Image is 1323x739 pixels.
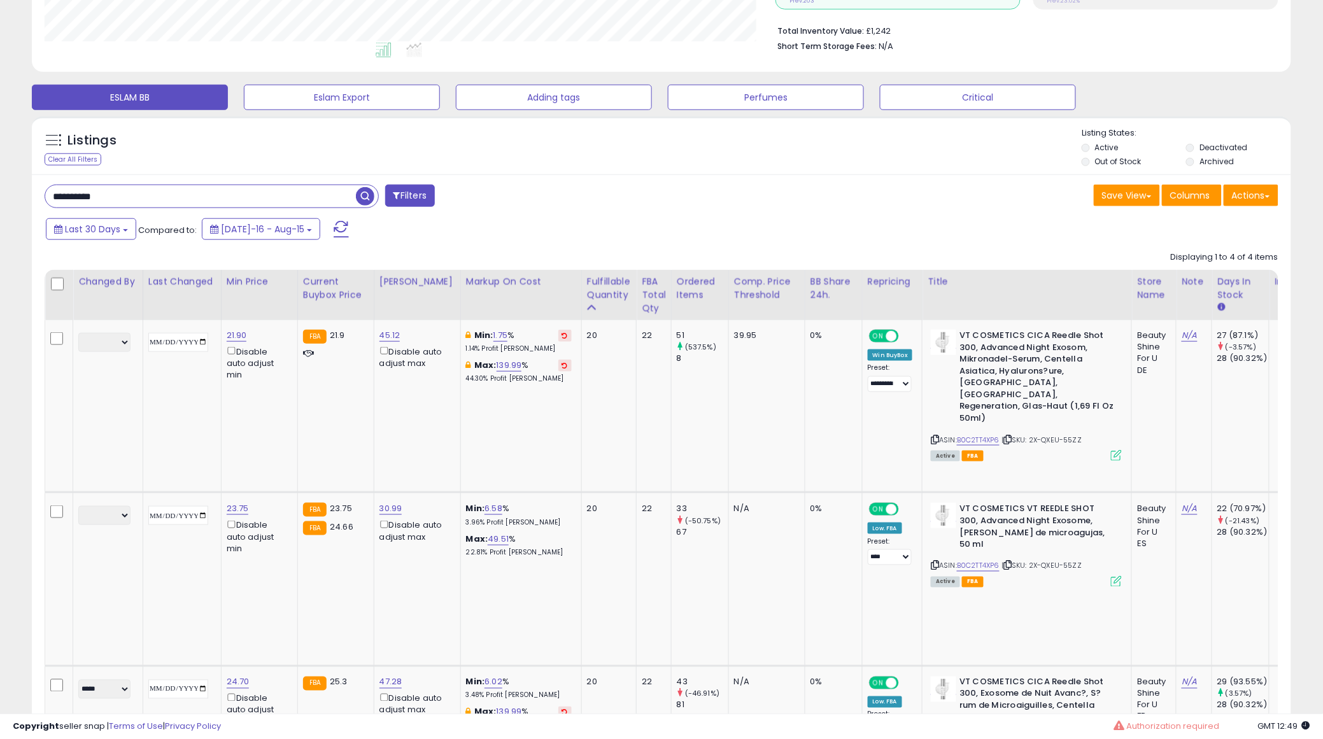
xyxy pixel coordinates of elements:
[879,40,894,52] span: N/A
[931,330,1122,460] div: ASIN:
[379,676,402,689] a: 47.28
[685,689,719,699] small: (-46.91%)
[1094,185,1160,206] button: Save View
[897,504,917,515] span: OFF
[677,275,723,302] div: Ordered Items
[466,533,488,545] b: Max:
[587,330,626,341] div: 20
[931,503,1122,586] div: ASIN:
[1217,330,1269,341] div: 27 (87.1%)
[1182,676,1197,689] a: N/A
[1199,142,1247,153] label: Deactivated
[1137,503,1166,549] div: Beauty Shine For U ES
[1217,677,1269,688] div: 29 (93.55%)
[1001,561,1082,571] span: | SKU: 2X-QXEU-55ZZ
[677,330,728,341] div: 51
[1095,142,1119,153] label: Active
[1217,275,1264,302] div: Days In Stock
[227,502,249,515] a: 23.75
[1082,127,1291,139] p: Listing States:
[456,85,652,110] button: Adding tags
[1217,302,1225,313] small: Days In Stock.
[466,548,572,557] p: 22.81% Profit [PERSON_NAME]
[810,677,853,688] div: 0%
[227,329,247,342] a: 21.90
[642,275,666,315] div: FBA Total Qty
[466,676,485,688] b: Min:
[1170,189,1210,202] span: Columns
[962,577,984,588] span: FBA
[734,275,800,302] div: Comp. Price Threshold
[45,153,101,165] div: Clear All Filters
[138,224,197,236] span: Compared to:
[668,85,864,110] button: Perfumes
[330,676,348,688] span: 25.3
[303,503,327,517] small: FBA
[642,503,661,514] div: 22
[810,503,853,514] div: 0%
[868,696,902,708] div: Low. FBA
[868,363,913,392] div: Preset:
[868,523,902,534] div: Low. FBA
[928,275,1126,288] div: Title
[870,504,886,515] span: ON
[109,720,163,732] a: Terms of Use
[1217,503,1269,514] div: 22 (70.97%)
[466,374,572,383] p: 44.30% Profit [PERSON_NAME]
[165,720,221,732] a: Privacy Policy
[379,691,451,716] div: Disable auto adjust max
[1182,275,1206,288] div: Note
[931,577,960,588] span: All listings currently available for purchase on Amazon
[78,275,138,288] div: Changed by
[474,359,497,371] b: Max:
[466,502,485,514] b: Min:
[931,330,956,355] img: 31esGvUjY2L._SL40_.jpg
[244,85,440,110] button: Eslam Export
[1217,526,1269,538] div: 28 (90.32%)
[677,700,728,711] div: 81
[221,223,304,236] span: [DATE]-16 - Aug-15
[466,344,572,353] p: 1.14% Profit [PERSON_NAME]
[330,521,353,533] span: 24.66
[1226,342,1256,352] small: (-3.57%)
[73,270,143,320] th: CSV column name: cust_attr_2_Changed by
[488,533,509,545] a: 49.51
[466,677,572,700] div: %
[868,275,917,288] div: Repricing
[931,503,956,528] img: 31esGvUjY2L._SL40_.jpg
[13,721,221,733] div: seller snap | |
[1217,700,1269,711] div: 28 (90.32%)
[1217,353,1269,364] div: 28 (90.32%)
[734,330,795,341] div: 39.95
[734,677,795,688] div: N/A
[1182,502,1197,515] a: N/A
[685,516,721,526] small: (-50.75%)
[777,41,877,52] b: Short Term Storage Fees:
[931,451,960,461] span: All listings currently available for purchase on Amazon
[485,502,502,515] a: 6.58
[677,526,728,538] div: 67
[810,275,857,302] div: BB Share 24h.
[466,691,572,700] p: 3.48% Profit [PERSON_NAME]
[227,275,292,288] div: Min Price
[227,344,288,381] div: Disable auto adjust min
[1095,156,1142,167] label: Out of Stock
[962,451,984,461] span: FBA
[957,435,1000,446] a: B0C2TT4XP6
[880,85,1076,110] button: Critical
[466,533,572,557] div: %
[870,677,886,688] span: ON
[474,329,493,341] b: Min:
[497,359,522,372] a: 139.99
[1182,329,1197,342] a: N/A
[460,270,581,320] th: The percentage added to the cost of goods (COGS) that forms the calculator for Min & Max prices.
[303,275,369,302] div: Current Buybox Price
[734,503,795,514] div: N/A
[65,223,120,236] span: Last 30 Days
[379,344,451,369] div: Disable auto adjust max
[685,342,716,352] small: (537.5%)
[1224,185,1278,206] button: Actions
[777,25,864,36] b: Total Inventory Value:
[379,502,402,515] a: 30.99
[810,330,853,341] div: 0%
